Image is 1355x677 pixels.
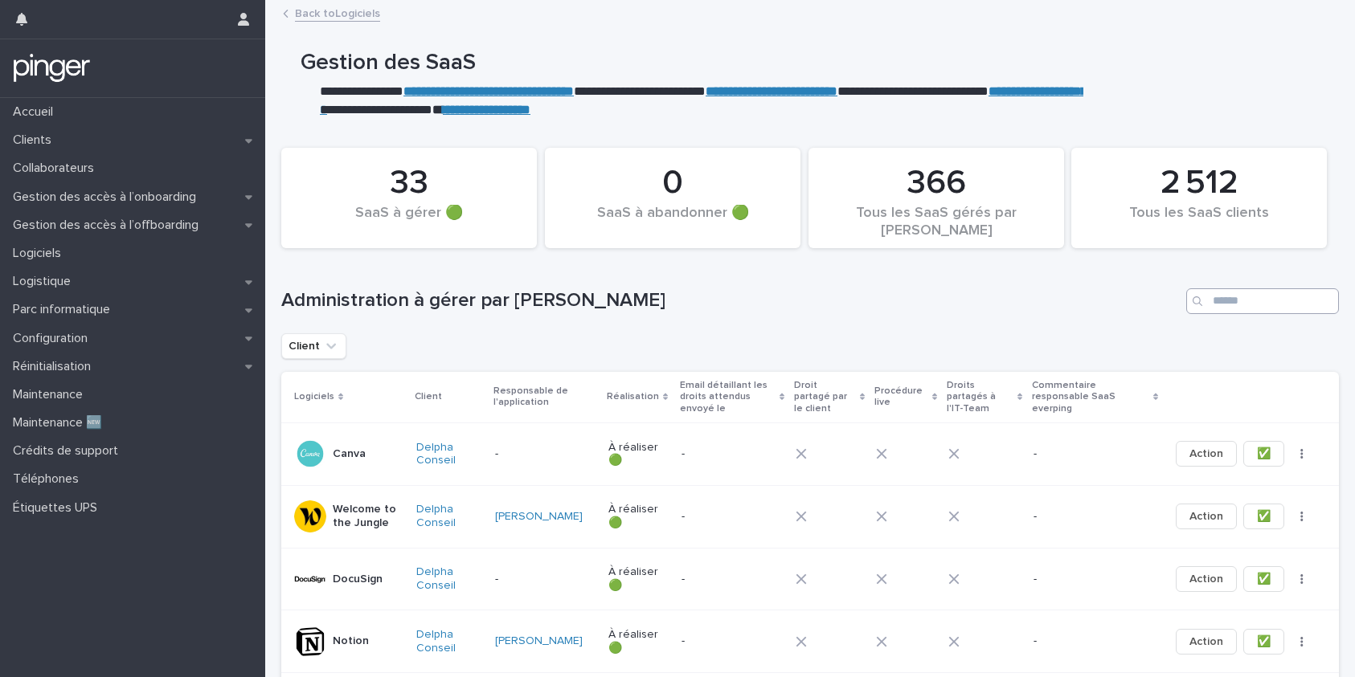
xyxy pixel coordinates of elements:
[682,573,771,586] p: -
[1257,634,1271,650] span: ✅
[608,503,669,530] p: À réaliser 🟢
[607,388,659,406] p: Réalisation
[6,415,115,430] p: Maintenance 🆕
[6,246,74,261] p: Logiciels
[281,548,1339,610] tr: DocuSignDelpha Conseil -À réaliser 🟢--Action✅
[608,628,669,655] p: À réaliser 🟢
[281,422,1339,485] tr: CanvaDelpha Conseil -À réaliser 🟢--Action✅
[6,443,131,459] p: Crédits de support
[6,359,104,374] p: Réinitialisation
[1243,629,1284,655] button: ✅
[1243,566,1284,592] button: ✅
[1099,205,1300,239] div: Tous les SaaS clients
[1189,446,1223,462] span: Action
[294,388,334,406] p: Logiciels
[295,3,380,22] a: Back toLogiciels
[6,274,84,289] p: Logistique
[1032,377,1149,418] p: Commentaire responsable SaaS everping
[1257,446,1271,462] span: ✅
[6,302,123,317] p: Parc informatique
[680,377,775,418] p: Email détaillant les droits attendus envoyé le
[1176,629,1237,655] button: Action
[416,503,482,530] a: Delpha Conseil
[947,377,1013,418] p: Droits partagés à l'IT-Team
[281,610,1339,673] tr: NotionDelpha Conseil [PERSON_NAME] À réaliser 🟢--Action✅
[1034,634,1123,648] p: -
[1186,288,1339,314] input: Search
[6,190,209,205] p: Gestion des accès à l’onboarding
[333,503,403,530] p: Welcome to the Jungle
[1034,510,1123,524] p: -
[495,573,584,586] p: -
[416,441,482,468] a: Delpha Conseil
[333,634,369,648] p: Notion
[682,447,771,461] p: -
[301,50,1083,77] h1: Gestion des SaaS
[415,388,442,406] p: Client
[682,510,771,524] p: -
[493,382,597,412] p: Responsable de l'application
[1257,571,1271,587] span: ✅
[572,163,773,203] div: 0
[1099,163,1300,203] div: 2 512
[6,471,92,487] p: Téléphones
[495,447,584,461] p: -
[6,133,64,148] p: Clients
[1034,573,1123,586] p: -
[608,565,669,593] p: À réaliser 🟢
[495,634,583,648] a: [PERSON_NAME]
[6,387,96,402] p: Maintenance
[1176,441,1237,467] button: Action
[281,289,1180,312] h1: Administration à gérer par [PERSON_NAME]
[416,565,482,593] a: Delpha Conseil
[6,104,66,120] p: Accueil
[1189,634,1223,650] span: Action
[572,205,773,239] div: SaaS à abandonner 🟢
[6,161,107,176] p: Collaborateurs
[495,510,583,524] a: [PERSON_NAME]
[6,218,211,233] p: Gestion des accès à l’offboarding
[13,52,91,84] img: mTgBEunGTSyRkCgitkcU
[1189,571,1223,587] span: Action
[6,500,110,516] p: Étiquettes UPS
[333,447,366,461] p: Canva
[1243,441,1284,467] button: ✅
[281,333,346,359] button: Client
[309,205,510,239] div: SaaS à gérer 🟢
[1257,508,1271,524] span: ✅
[416,628,482,655] a: Delpha Conseil
[836,163,1037,203] div: 366
[6,331,100,346] p: Configuration
[1243,504,1284,529] button: ✅
[608,441,669,468] p: À réaliser 🟢
[874,382,928,412] p: Procédure live
[1034,447,1123,461] p: -
[1189,508,1223,524] span: Action
[281,485,1339,548] tr: Welcome to the JungleDelpha Conseil [PERSON_NAME] À réaliser 🟢--Action✅
[1176,566,1237,592] button: Action
[309,163,510,203] div: 33
[682,634,771,648] p: -
[333,573,383,586] p: DocuSign
[1176,504,1237,529] button: Action
[836,205,1037,239] div: Tous les SaaS gérés par [PERSON_NAME]
[794,377,855,418] p: Droit partagé par le client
